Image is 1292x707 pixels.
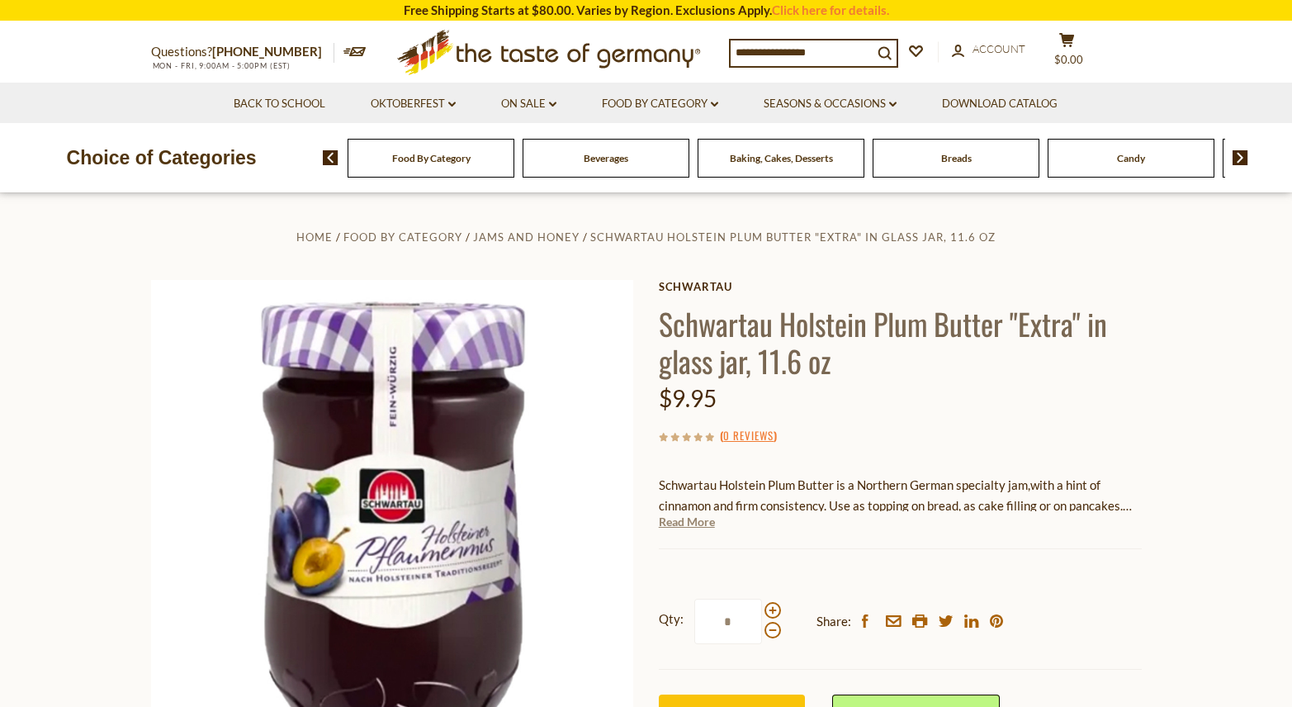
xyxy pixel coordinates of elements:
[1054,53,1083,66] span: $0.00
[234,95,325,113] a: Back to School
[371,95,456,113] a: Oktoberfest
[343,230,462,244] a: Food By Category
[941,152,972,164] a: Breads
[694,599,762,644] input: Qty:
[392,152,471,164] a: Food By Category
[659,475,1142,516] p: Schwartau Holstein Plum Butter is a Northern German specialty jam,with a hint of cinnamon and fir...
[590,230,996,244] a: Schwartau Holstein Plum Butter "Extra" in glass jar, 11.6 oz
[602,95,718,113] a: Food By Category
[151,41,334,63] p: Questions?
[973,42,1025,55] span: Account
[296,230,333,244] a: Home
[816,611,851,632] span: Share:
[659,305,1142,379] h1: Schwartau Holstein Plum Butter "Extra" in glass jar, 11.6 oz
[942,95,1058,113] a: Download Catalog
[473,230,580,244] a: Jams and Honey
[659,514,715,530] a: Read More
[720,427,777,444] span: ( )
[501,95,556,113] a: On Sale
[659,609,684,629] strong: Qty:
[723,427,774,445] a: 0 Reviews
[323,150,338,165] img: previous arrow
[730,152,833,164] a: Baking, Cakes, Desserts
[1233,150,1248,165] img: next arrow
[212,44,322,59] a: [PHONE_NUMBER]
[659,384,717,412] span: $9.95
[1117,152,1145,164] a: Candy
[764,95,897,113] a: Seasons & Occasions
[1043,32,1092,74] button: $0.00
[151,61,291,70] span: MON - FRI, 9:00AM - 5:00PM (EST)
[659,280,1142,293] a: Schwartau
[952,40,1025,59] a: Account
[584,152,628,164] a: Beverages
[772,2,889,17] a: Click here for details.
